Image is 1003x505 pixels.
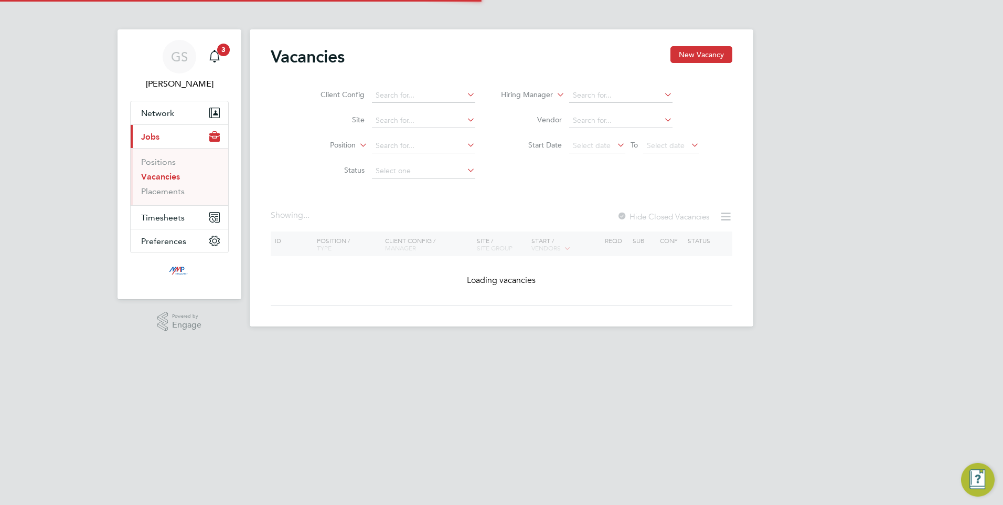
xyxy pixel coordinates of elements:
[118,29,241,299] nav: Main navigation
[172,312,201,321] span: Powered by
[130,40,229,90] a: GS[PERSON_NAME]
[131,206,228,229] button: Timesheets
[617,212,709,222] label: Hide Closed Vacancies
[131,101,228,124] button: Network
[295,140,356,151] label: Position
[141,186,185,196] a: Placements
[130,78,229,90] span: George Stacey
[171,50,188,64] span: GS
[131,229,228,252] button: Preferences
[131,125,228,148] button: Jobs
[627,138,641,152] span: To
[670,46,732,63] button: New Vacancy
[131,148,228,205] div: Jobs
[501,115,562,124] label: Vendor
[141,213,185,223] span: Timesheets
[372,164,475,178] input: Select one
[372,139,475,153] input: Search for...
[303,210,310,220] span: ...
[372,113,475,128] input: Search for...
[217,44,230,56] span: 3
[372,88,475,103] input: Search for...
[165,264,195,280] img: mmpconsultancy-logo-retina.png
[961,463,995,497] button: Engage Resource Center
[204,40,225,73] a: 3
[141,157,176,167] a: Positions
[141,172,180,182] a: Vacancies
[501,140,562,150] label: Start Date
[172,321,201,330] span: Engage
[493,90,553,100] label: Hiring Manager
[569,88,673,103] input: Search for...
[304,90,365,99] label: Client Config
[573,141,611,150] span: Select date
[141,132,159,142] span: Jobs
[141,108,174,118] span: Network
[304,165,365,175] label: Status
[647,141,685,150] span: Select date
[141,236,186,246] span: Preferences
[271,210,312,221] div: Showing
[130,264,229,280] a: Go to home page
[304,115,365,124] label: Site
[271,46,345,67] h2: Vacancies
[157,312,202,332] a: Powered byEngage
[569,113,673,128] input: Search for...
